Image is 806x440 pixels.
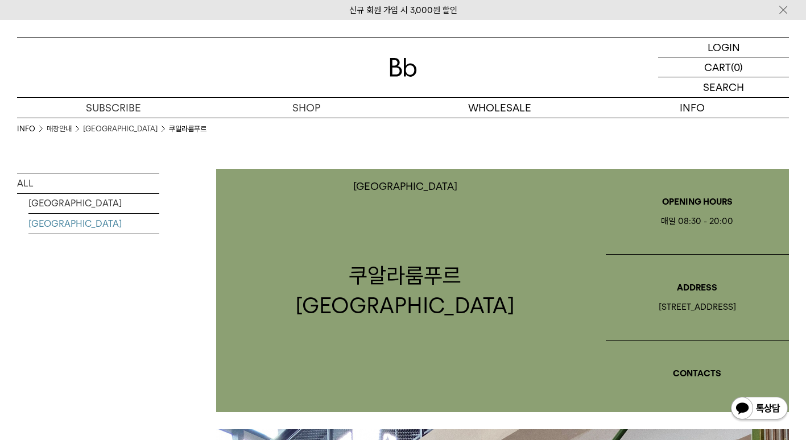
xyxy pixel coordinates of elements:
[730,396,789,423] img: 카카오톡 채널 1:1 채팅 버튼
[658,38,789,57] a: LOGIN
[708,38,740,57] p: LOGIN
[390,58,417,77] img: 로고
[17,123,47,135] li: INFO
[295,260,515,290] p: 쿠알라룸푸르
[349,5,457,15] a: 신규 회원 가입 시 3,000원 할인
[169,123,206,135] li: 쿠알라룸푸르
[47,123,72,135] a: 매장안내
[403,98,596,118] p: WHOLESALE
[28,214,159,234] a: [GEOGRAPHIC_DATA]
[606,300,789,314] div: [STREET_ADDRESS]
[83,123,158,135] a: [GEOGRAPHIC_DATA]
[17,173,159,193] a: ALL
[17,98,210,118] a: SUBSCRIBE
[210,98,403,118] a: SHOP
[704,57,731,77] p: CART
[606,367,789,380] p: CONTACTS
[606,281,789,294] p: ADDRESS
[703,77,744,97] p: SEARCH
[731,57,743,77] p: (0)
[353,180,457,192] p: [GEOGRAPHIC_DATA]
[658,57,789,77] a: CART (0)
[596,98,789,118] p: INFO
[28,193,159,213] a: [GEOGRAPHIC_DATA]
[295,290,515,321] p: [GEOGRAPHIC_DATA]
[606,195,789,209] p: OPENING HOURS
[606,214,789,228] div: 매일 08:30 - 20:00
